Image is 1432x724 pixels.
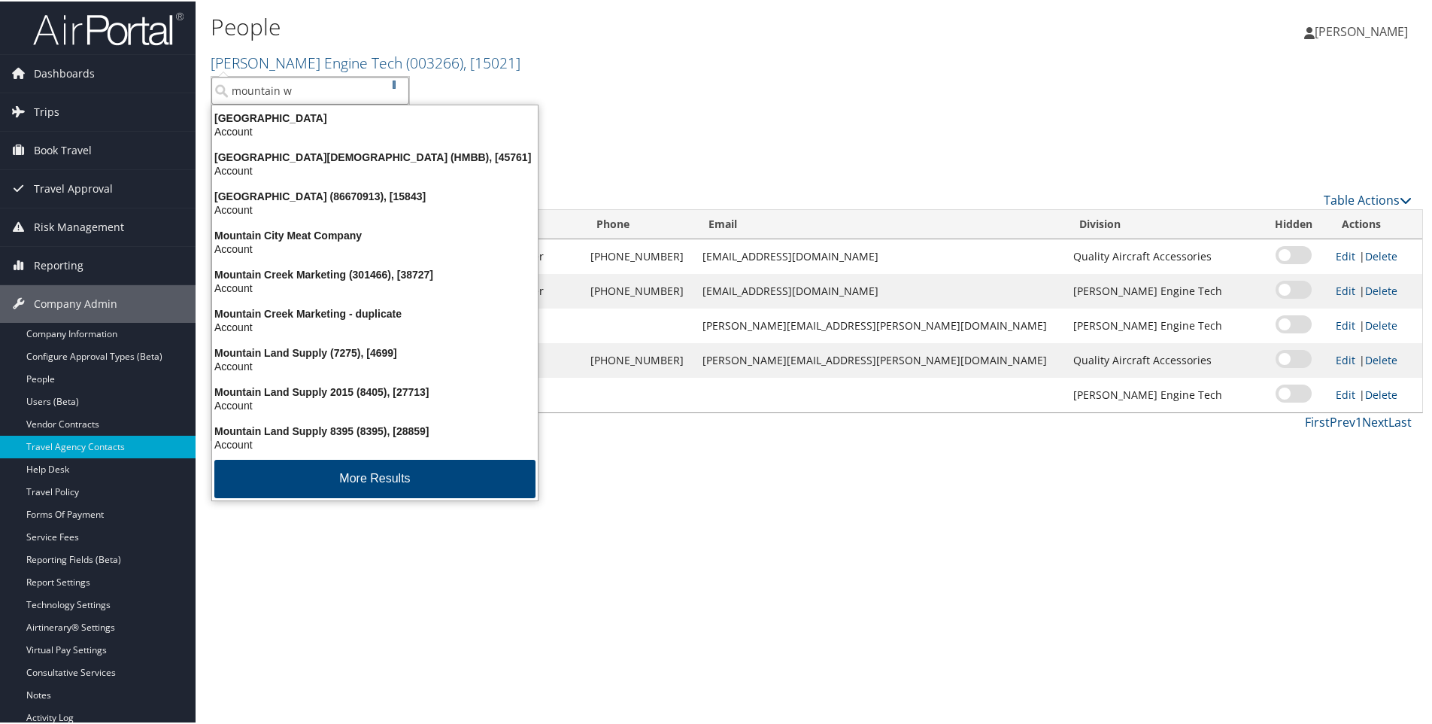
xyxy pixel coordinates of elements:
div: Account [203,397,547,411]
button: More Results [214,458,535,497]
td: [PERSON_NAME][EMAIL_ADDRESS][PERSON_NAME][DOMAIN_NAME] [695,342,1066,376]
span: ( 003266 ) [406,51,463,71]
div: Mountain Creek Marketing (301466), [38727] [203,266,547,280]
a: First [1305,412,1330,429]
span: , [ 15021 ] [463,51,520,71]
a: Delete [1365,386,1397,400]
div: [GEOGRAPHIC_DATA] [203,110,547,123]
div: Account [203,241,547,254]
td: | [1328,342,1422,376]
div: Account [203,280,547,294]
span: Dashboards [34,53,95,91]
a: Edit [1336,351,1355,366]
td: [EMAIL_ADDRESS][DOMAIN_NAME] [695,238,1066,272]
span: Trips [34,92,59,129]
span: Travel Approval [34,169,113,206]
div: Mountain Land Supply (7275), [4699] [203,345,547,358]
img: airportal-logo.png [33,10,184,45]
div: Account [203,437,547,450]
span: Risk Management [34,207,124,245]
td: | [1328,272,1422,307]
td: | [1328,238,1422,272]
td: [PHONE_NUMBER] [583,238,695,272]
a: [PERSON_NAME] [1304,8,1423,53]
div: Account [203,319,547,333]
div: Mountain City Meat Company [203,227,547,241]
div: [GEOGRAPHIC_DATA] (86670913), [15843] [203,188,547,202]
a: Prev [1330,412,1355,429]
a: Delete [1365,248,1397,262]
div: Mountain Land Supply 8395 (8395), [28859] [203,423,547,437]
td: | [1328,376,1422,411]
a: Edit [1336,248,1355,262]
td: [PERSON_NAME] Engine Tech [1066,272,1260,307]
th: Actions [1328,208,1422,238]
div: Mountain Land Supply 2015 (8405), [27713] [203,384,547,397]
span: [PERSON_NAME] [1315,22,1408,38]
td: | [1328,307,1422,342]
img: ajax-loader.gif [393,79,405,87]
td: [PHONE_NUMBER] [583,272,695,307]
a: Edit [1336,282,1355,297]
span: Book Travel [34,130,92,168]
a: Delete [1365,317,1397,331]
div: Account [203,123,547,137]
a: Last [1388,412,1412,429]
h1: People [211,10,1019,41]
div: Account [203,358,547,372]
a: Next [1362,412,1388,429]
div: [GEOGRAPHIC_DATA][DEMOGRAPHIC_DATA] (HMBB), [45761] [203,149,547,163]
td: [PERSON_NAME] Engine Tech [1066,307,1260,342]
td: Quality Aircraft Accessories [1066,238,1260,272]
div: Account [203,163,547,176]
th: Email: activate to sort column ascending [695,208,1066,238]
a: Edit [1336,317,1355,331]
th: Phone [583,208,695,238]
td: [PHONE_NUMBER] [583,342,695,376]
a: Edit [1336,386,1355,400]
div: Account [203,202,547,215]
a: Delete [1365,282,1397,297]
input: Search Accounts [211,75,409,103]
a: 1 [1355,412,1362,429]
th: Hidden: activate to sort column ascending [1259,208,1328,238]
a: [PERSON_NAME] Engine Tech [211,51,520,71]
td: [EMAIL_ADDRESS][DOMAIN_NAME] [695,272,1066,307]
a: Table Actions [1324,190,1412,207]
div: Mountain Creek Marketing - duplicate [203,306,547,319]
span: Reporting [34,245,83,283]
td: [PERSON_NAME] Engine Tech [1066,376,1260,411]
td: Quality Aircraft Accessories [1066,342,1260,376]
th: Division: activate to sort column ascending [1066,208,1260,238]
a: Delete [1365,351,1397,366]
span: Company Admin [34,284,117,321]
td: [PERSON_NAME][EMAIL_ADDRESS][PERSON_NAME][DOMAIN_NAME] [695,307,1066,342]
